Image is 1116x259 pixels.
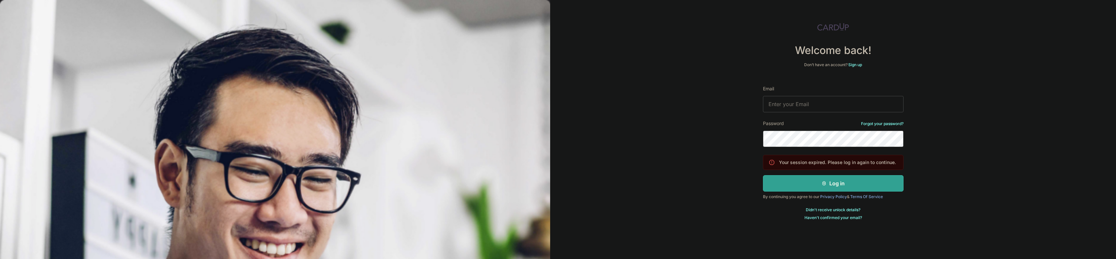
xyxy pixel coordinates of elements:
[861,121,904,126] a: Forgot your password?
[763,194,904,199] div: By continuing you agree to our &
[850,194,883,199] a: Terms Of Service
[763,62,904,67] div: Don’t have an account?
[763,175,904,192] button: Log in
[763,96,904,112] input: Enter your Email
[779,159,896,166] p: Your session expired. Please log in again to continue.
[817,23,849,31] img: CardUp Logo
[820,194,847,199] a: Privacy Policy
[763,120,784,127] label: Password
[763,85,774,92] label: Email
[804,215,862,220] a: Haven't confirmed your email?
[806,207,860,213] a: Didn't receive unlock details?
[848,62,862,67] a: Sign up
[763,44,904,57] h4: Welcome back!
